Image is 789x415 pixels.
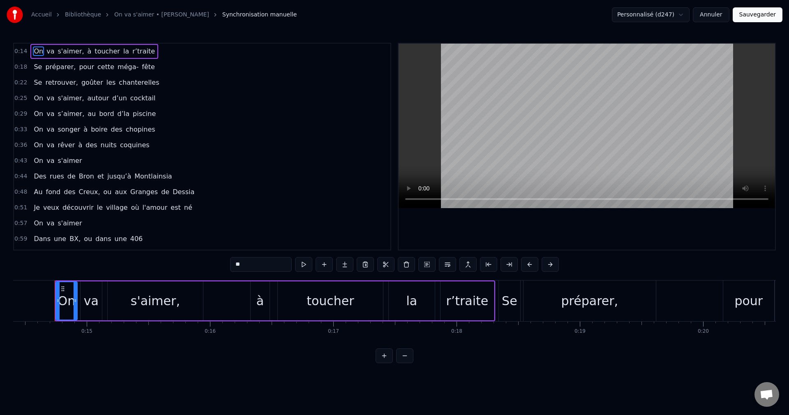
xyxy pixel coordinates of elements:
a: Bibliothèque [65,11,101,19]
span: Dans [33,234,51,243]
span: une [114,234,128,243]
span: le [96,203,104,212]
button: Annuler [693,7,729,22]
span: 0:57 [14,219,27,227]
span: va [46,93,55,103]
span: bord [98,109,115,118]
span: pour [78,62,95,72]
span: s'aimer [57,218,83,228]
span: d’un [111,93,128,103]
span: r’traite [131,46,156,56]
span: rêver [57,140,76,150]
span: 0:22 [14,79,27,87]
span: va [46,218,55,228]
span: va [46,156,55,165]
span: les [106,78,117,87]
span: dans [95,234,112,243]
span: chopines [125,125,156,134]
span: On [33,109,44,118]
span: Je [33,203,41,212]
span: est [170,203,181,212]
span: 0:29 [14,110,27,118]
span: et [97,172,105,181]
span: d’la [117,109,131,118]
span: nuits [100,140,118,150]
span: ou [83,234,93,243]
span: Au [33,187,43,197]
span: songer [57,125,81,134]
span: fête [141,62,156,72]
span: aux [114,187,127,197]
div: r’traite [446,292,488,310]
span: Creux, [78,187,101,197]
span: des [63,187,76,197]
span: méga- [117,62,139,72]
span: On [33,140,44,150]
span: va [46,140,55,150]
span: de [67,172,76,181]
span: 0:14 [14,47,27,56]
span: ou [103,187,113,197]
span: va [46,46,55,56]
div: à [256,292,264,310]
span: des [85,140,98,150]
a: Ouvrir le chat [754,382,779,407]
span: au [87,109,97,118]
span: Synchronisation manuelle [222,11,297,19]
span: 0:44 [14,172,27,181]
span: Bron [78,172,95,181]
div: Se [502,292,517,310]
span: 0:48 [14,188,27,196]
span: On [33,125,44,134]
div: toucher [307,292,354,310]
a: On va s'aimer • [PERSON_NAME] [114,11,209,19]
span: découvrir [62,203,95,212]
span: 0:43 [14,157,27,165]
span: 0:36 [14,141,27,149]
span: s'aimer, [57,46,85,56]
div: va [84,292,99,310]
span: Des [33,172,47,181]
span: s'aimer [57,156,83,165]
span: né [183,203,193,212]
span: Granges [129,187,159,197]
span: cette [97,62,115,72]
div: 0:18 [451,328,462,335]
span: 0:59 [14,235,27,243]
button: Sauvegarder [733,7,782,22]
span: s'aimer, [57,93,85,103]
span: où [130,203,140,212]
div: la [406,292,417,310]
span: fond [45,187,62,197]
span: l'amour [142,203,168,212]
span: BX, [69,234,81,243]
span: à [87,46,92,56]
span: chanterelles [118,78,160,87]
div: 0:17 [328,328,339,335]
span: piscine [132,109,157,118]
span: 406 [129,234,144,243]
span: Dessia [172,187,195,197]
span: à [83,125,88,134]
div: pour [734,292,763,310]
div: 0:20 [698,328,709,335]
span: une [53,234,67,243]
span: boire [90,125,108,134]
div: On [58,292,76,310]
span: va [46,125,55,134]
span: On [33,46,44,56]
div: 0:16 [205,328,216,335]
span: village [105,203,129,212]
span: de [160,187,170,197]
span: des [110,125,123,134]
span: s’aimer, [57,109,85,118]
span: retrouver, [44,78,78,87]
span: On [33,93,44,103]
div: s'aimer, [131,292,180,310]
span: Montlainsia [134,172,173,181]
div: préparer, [561,292,618,310]
span: cocktail [129,93,157,103]
span: toucher [94,46,121,56]
span: On [33,218,44,228]
span: la [122,46,130,56]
